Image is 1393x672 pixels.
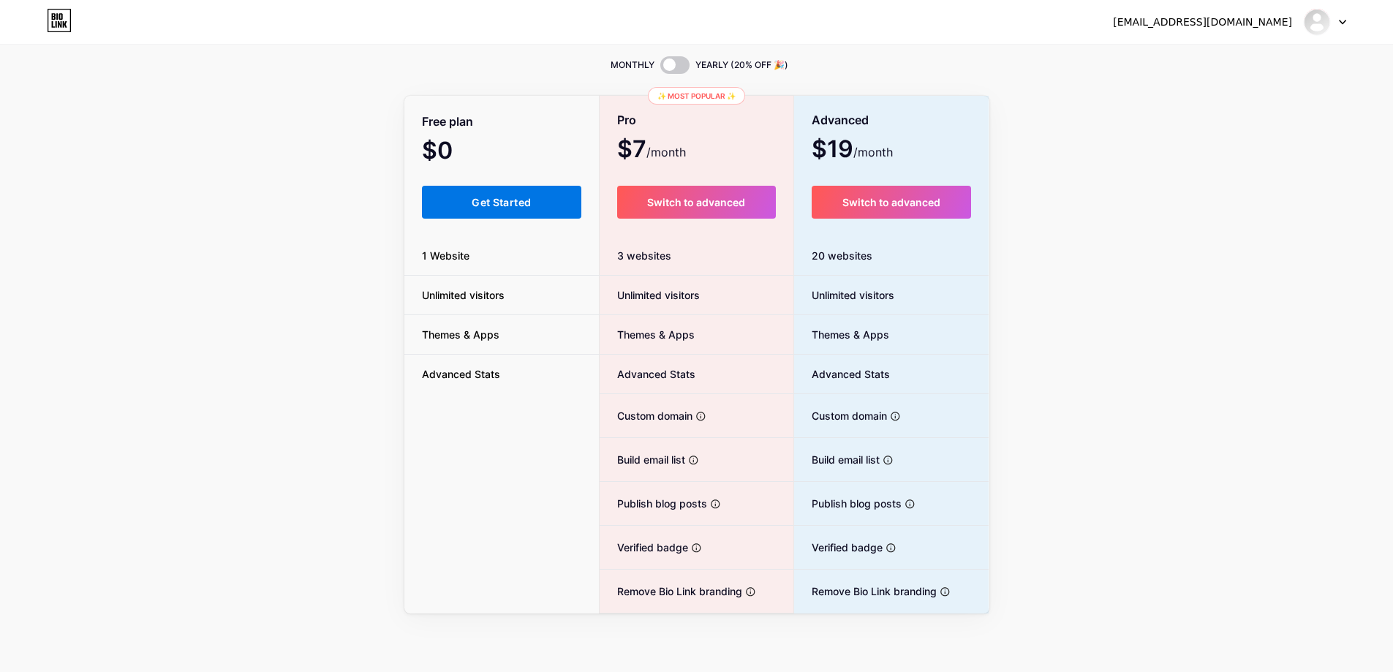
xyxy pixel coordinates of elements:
[600,540,688,555] span: Verified badge
[794,496,902,511] span: Publish blog posts
[794,452,880,467] span: Build email list
[1303,8,1331,36] img: koloni
[794,236,989,276] div: 20 websites
[646,143,686,161] span: /month
[695,58,788,72] span: YEARLY (20% OFF 🎉)
[600,327,695,342] span: Themes & Apps
[648,87,745,105] div: ✨ Most popular ✨
[794,327,889,342] span: Themes & Apps
[600,496,707,511] span: Publish blog posts
[600,236,793,276] div: 3 websites
[647,196,745,208] span: Switch to advanced
[812,107,869,133] span: Advanced
[794,584,937,599] span: Remove Bio Link branding
[617,186,776,219] button: Switch to advanced
[600,408,692,423] span: Custom domain
[794,408,887,423] span: Custom domain
[600,287,700,303] span: Unlimited visitors
[794,287,894,303] span: Unlimited visitors
[422,142,492,162] span: $0
[404,248,487,263] span: 1 Website
[404,287,522,303] span: Unlimited visitors
[422,109,473,135] span: Free plan
[404,366,518,382] span: Advanced Stats
[404,327,517,342] span: Themes & Apps
[422,186,582,219] button: Get Started
[812,186,972,219] button: Switch to advanced
[617,107,636,133] span: Pro
[842,196,940,208] span: Switch to advanced
[472,196,531,208] span: Get Started
[600,452,685,467] span: Build email list
[794,540,883,555] span: Verified badge
[853,143,893,161] span: /month
[600,366,695,382] span: Advanced Stats
[611,58,654,72] span: MONTHLY
[812,140,893,161] span: $19
[794,366,890,382] span: Advanced Stats
[617,140,686,161] span: $7
[1113,15,1292,30] div: [EMAIL_ADDRESS][DOMAIN_NAME]
[600,584,742,599] span: Remove Bio Link branding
